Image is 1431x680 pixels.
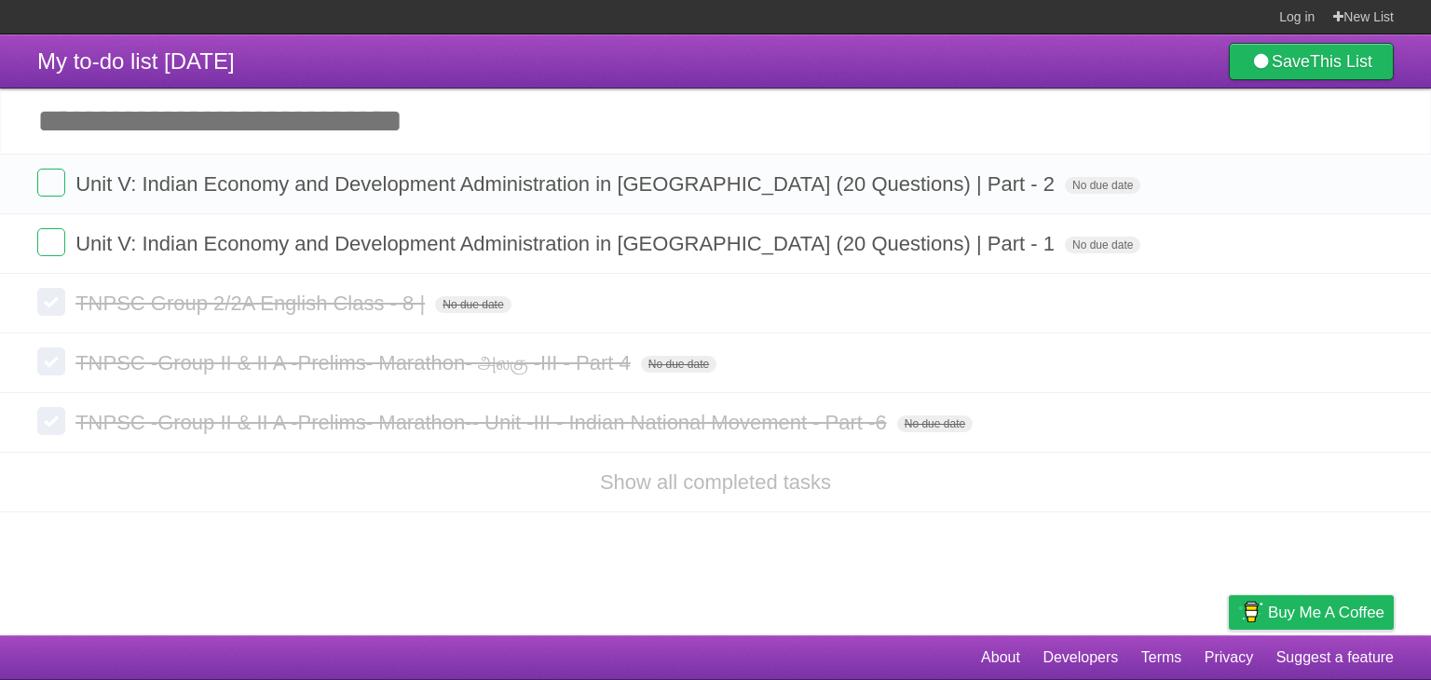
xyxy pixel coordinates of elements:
label: Done [37,228,65,256]
span: Unit V: Indian Economy and Development Administration in [GEOGRAPHIC_DATA] (20 Questions) | Part - 1 [75,232,1059,255]
a: SaveThis List [1229,43,1394,80]
a: Suggest a feature [1276,640,1394,675]
span: Unit V: Indian Economy and Development Administration in [GEOGRAPHIC_DATA] (20 Questions) | Part - 2 [75,172,1059,196]
a: Show all completed tasks [600,470,831,494]
a: Terms [1141,640,1182,675]
label: Done [37,169,65,197]
a: Privacy [1205,640,1253,675]
span: No due date [1065,237,1140,253]
img: Buy me a coffee [1238,596,1263,628]
span: TNPSC Group 2/2A English Class - 8 | [75,292,429,315]
a: Developers [1043,640,1118,675]
a: About [981,640,1020,675]
span: No due date [1065,177,1140,194]
b: This List [1310,52,1372,71]
span: TNPSC -Group II & II A -Prelims- Marathon- அலகு -III - Part 4 [75,351,635,374]
span: My to-do list [DATE] [37,48,235,74]
span: Buy me a coffee [1268,596,1384,629]
label: Done [37,347,65,375]
label: Done [37,407,65,435]
label: Done [37,288,65,316]
span: No due date [435,296,511,313]
span: TNPSC -Group II & II A -Prelims- Marathon-- Unit -III - Indian National Movement - Part -6 [75,411,892,434]
a: Buy me a coffee [1229,595,1394,630]
span: No due date [641,356,716,373]
span: No due date [897,415,973,432]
